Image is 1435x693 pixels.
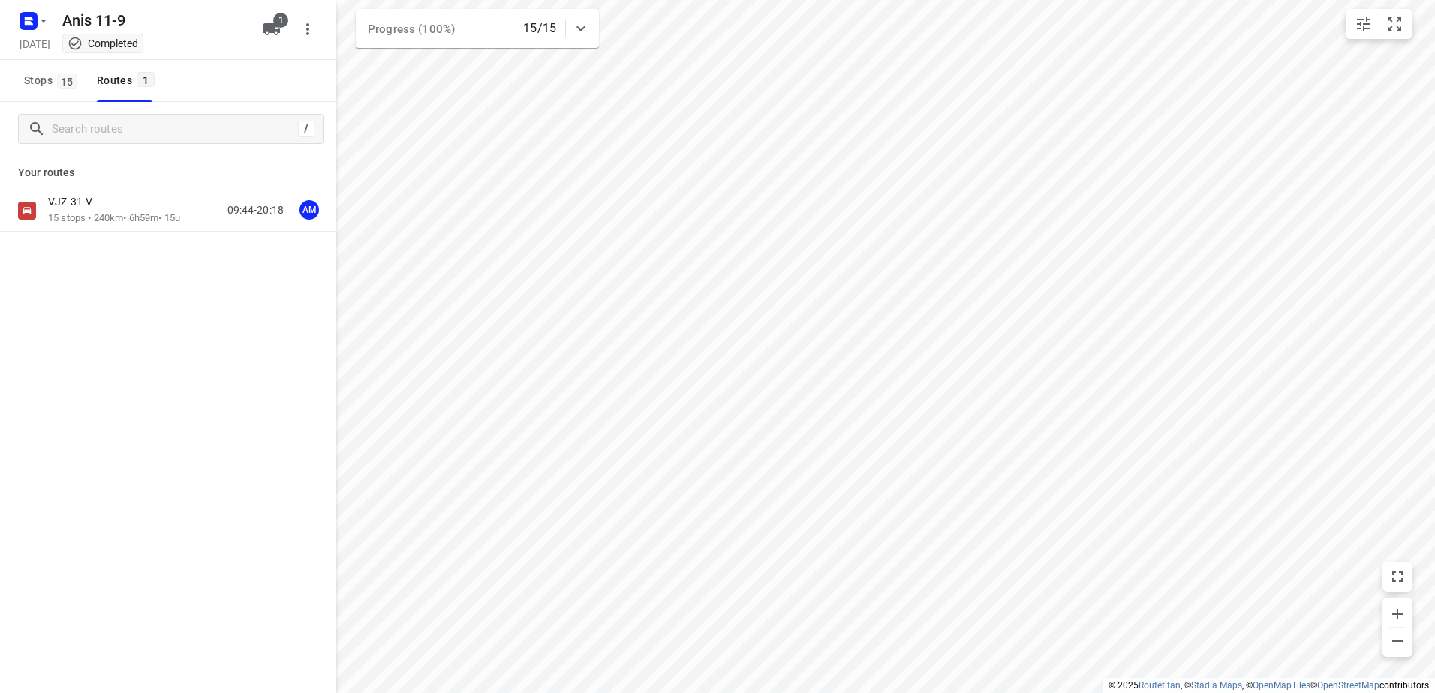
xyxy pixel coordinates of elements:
[48,211,180,226] p: 15 stops • 240km • 6h59m • 15u
[293,14,323,44] button: More
[227,202,284,218] p: 09:44-20:18
[57,73,77,88] span: 15
[257,14,287,44] button: 1
[52,118,298,141] input: Search routes
[1317,680,1379,691] a: OpenStreetMap
[356,9,599,48] div: Progress (100%)15/15
[48,195,101,208] p: VJZ-31-V
[18,165,318,181] p: Your routes
[1253,680,1310,691] a: OpenMapTiles
[97,71,159,90] div: Routes
[1379,9,1409,39] button: Fit zoom
[298,121,314,137] div: /
[523,19,556,37] p: 15/15
[1139,680,1181,691] a: Routetitan
[137,72,155,87] span: 1
[1191,680,1242,691] a: Stadia Maps
[273,13,288,28] span: 1
[1109,680,1429,691] li: © 2025 , © , © © contributors
[68,36,138,51] div: This project completed. You cannot make any changes to it.
[24,71,82,90] span: Stops
[1346,9,1412,39] div: small contained button group
[1349,9,1379,39] button: Map settings
[368,22,455,36] span: Progress (100%)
